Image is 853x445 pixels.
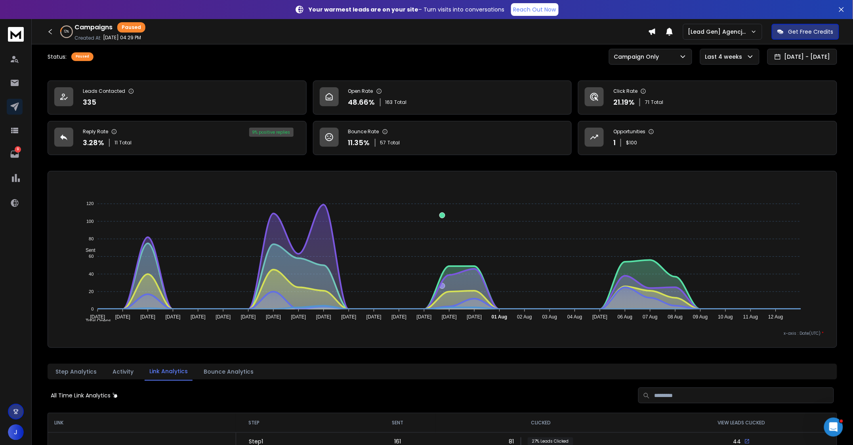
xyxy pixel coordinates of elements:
[769,315,783,320] tspan: 12 Aug
[86,201,94,206] tspan: 120
[15,146,21,153] p: 9
[309,6,419,13] strong: Your warmest leads are on your site
[108,363,138,380] button: Activity
[90,315,105,320] tspan: [DATE]
[249,128,294,137] div: 9 % positive replies
[613,137,616,148] p: 1
[61,330,824,336] p: x-axis : Date(UTC)
[7,146,23,162] a: 9
[8,27,24,42] img: logo
[48,53,67,61] p: Status:
[236,413,360,432] th: STEP
[593,315,608,320] tspan: [DATE]
[511,3,559,16] a: Reach Out Now
[313,81,572,115] a: Open Rate48.66%163Total
[442,315,457,320] tspan: [DATE]
[83,88,125,94] p: Leads Contacted
[718,315,733,320] tspan: 10 Aug
[824,418,843,437] iframe: Intercom live chat
[613,97,635,108] p: 21.19 %
[140,315,155,320] tspan: [DATE]
[83,137,104,148] p: 3.28 %
[626,140,637,146] p: $ 100
[199,363,258,380] button: Bounce Analytics
[83,129,108,135] p: Reply Rate
[71,52,94,61] div: Paused
[83,97,96,108] p: 335
[693,315,708,320] tspan: 09 Aug
[216,315,231,320] tspan: [DATE]
[651,99,663,105] span: Total
[767,49,837,65] button: [DATE] - [DATE]
[266,315,281,320] tspan: [DATE]
[51,363,101,380] button: Step Analytics
[51,391,111,399] p: All Time Link Analytics
[492,315,508,320] tspan: 01 Aug
[91,307,94,311] tspan: 0
[380,140,386,146] span: 57
[613,129,645,135] p: Opportunities
[74,23,113,32] h1: Campaigns
[48,121,307,155] a: Reply Rate3.28%11Total9% positive replies
[166,315,181,320] tspan: [DATE]
[743,315,758,320] tspan: 11 Aug
[89,236,94,241] tspan: 80
[8,424,24,440] button: J
[316,315,331,320] tspan: [DATE]
[74,35,101,41] p: Created At:
[395,99,407,105] span: Total
[366,315,382,320] tspan: [DATE]
[643,315,658,320] tspan: 07 Aug
[578,121,837,155] a: Opportunities1$100
[391,315,406,320] tspan: [DATE]
[542,315,557,320] tspan: 03 Aug
[614,53,662,61] p: Campaign Only
[388,140,400,146] span: Total
[309,6,505,13] p: – Turn visits into conversations
[80,247,95,253] span: Sent
[80,318,111,324] span: Total Opens
[86,219,94,224] tspan: 100
[436,413,646,432] th: CLICKED
[145,363,193,381] button: Link Analytics
[89,289,94,294] tspan: 20
[103,35,141,41] p: [DATE] 04:29 PM
[48,81,307,115] a: Leads Contacted335
[772,24,839,40] button: Get Free Credits
[385,99,393,105] span: 163
[668,315,683,320] tspan: 08 Aug
[119,140,132,146] span: Total
[342,315,357,320] tspan: [DATE]
[517,315,532,320] tspan: 02 Aug
[688,28,751,36] p: [Lead Gen] Agencje pracy
[618,315,632,320] tspan: 06 Aug
[115,315,130,320] tspan: [DATE]
[348,97,375,108] p: 48.66 %
[117,22,145,33] div: Paused
[241,315,256,320] tspan: [DATE]
[417,315,432,320] tspan: [DATE]
[89,254,94,259] tspan: 60
[645,99,649,105] span: 71
[568,315,582,320] tspan: 04 Aug
[348,137,370,148] p: 11.35 %
[191,315,206,320] tspan: [DATE]
[48,413,236,432] th: LINK
[613,88,637,94] p: Click Rate
[705,53,746,61] p: Last 4 weeks
[513,6,556,13] p: Reach Out Now
[348,88,373,94] p: Open Rate
[114,140,118,146] span: 11
[578,81,837,115] a: Click Rate21.19%71Total
[64,29,69,34] p: 12 %
[467,315,482,320] tspan: [DATE]
[291,315,306,320] tspan: [DATE]
[313,121,572,155] a: Bounce Rate11.35%57Total
[89,272,94,276] tspan: 40
[359,413,436,432] th: SENT
[788,28,834,36] p: Get Free Credits
[646,413,837,432] th: VIEW LEADS CLICKED
[348,129,379,135] p: Bounce Rate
